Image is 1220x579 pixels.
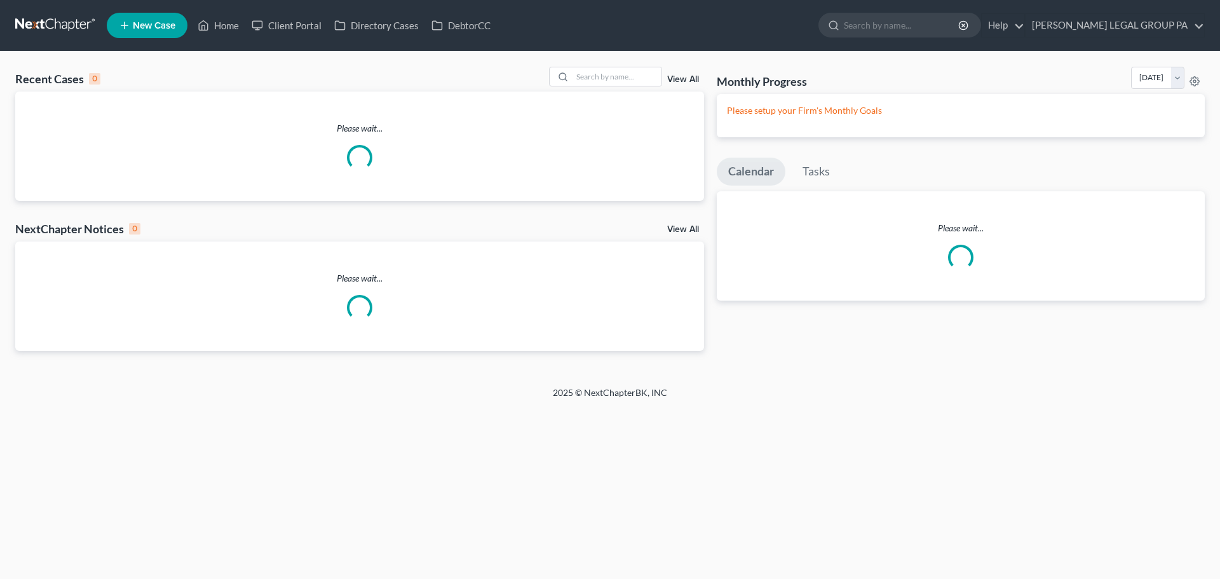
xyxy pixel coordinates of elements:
a: [PERSON_NAME] LEGAL GROUP PA [1026,14,1204,37]
a: DebtorCC [425,14,497,37]
input: Search by name... [573,67,661,86]
a: View All [667,225,699,234]
a: Help [982,14,1024,37]
p: Please wait... [717,222,1205,235]
input: Search by name... [844,13,960,37]
a: Calendar [717,158,785,186]
a: Home [191,14,245,37]
a: Directory Cases [328,14,425,37]
div: NextChapter Notices [15,221,140,236]
div: 0 [89,73,100,85]
div: Recent Cases [15,71,100,86]
span: New Case [133,21,175,31]
a: View All [667,75,699,84]
h3: Monthly Progress [717,74,807,89]
p: Please setup your Firm's Monthly Goals [727,104,1195,117]
p: Please wait... [15,272,704,285]
p: Please wait... [15,122,704,135]
div: 2025 © NextChapterBK, INC [248,386,972,409]
a: Tasks [791,158,841,186]
a: Client Portal [245,14,328,37]
div: 0 [129,223,140,235]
